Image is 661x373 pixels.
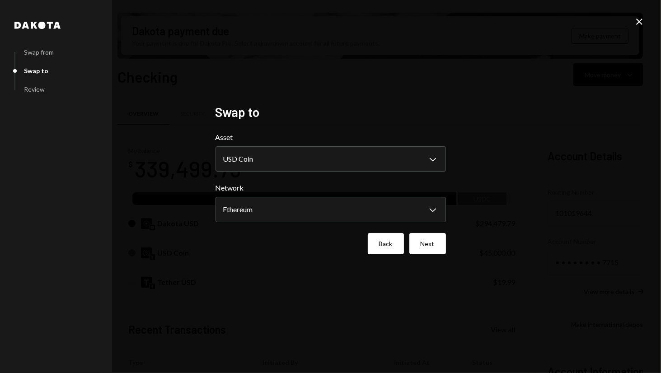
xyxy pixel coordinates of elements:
[24,48,54,56] div: Swap from
[216,197,446,222] button: Network
[24,67,48,75] div: Swap to
[24,85,45,93] div: Review
[368,233,404,254] button: Back
[216,132,446,143] label: Asset
[216,182,446,193] label: Network
[216,103,446,121] h2: Swap to
[409,233,446,254] button: Next
[216,146,446,172] button: Asset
